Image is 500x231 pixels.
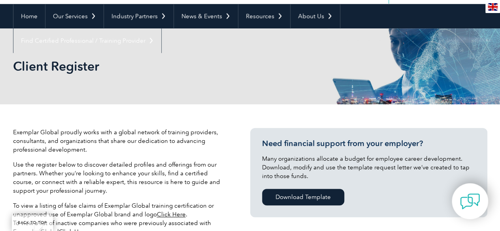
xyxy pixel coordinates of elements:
[262,139,475,148] h3: Need financial support from your employer?
[291,4,340,28] a: About Us
[13,60,345,73] h2: Client Register
[157,211,186,218] a: Click Here
[460,192,480,211] img: contact-chat.png
[262,154,475,180] p: Many organizations allocate a budget for employee career development. Download, modify and use th...
[12,214,53,231] a: BACK TO TOP
[262,189,344,205] a: Download Template
[13,4,45,28] a: Home
[13,28,161,53] a: Find Certified Professional / Training Provider
[104,4,174,28] a: Industry Partners
[45,4,104,28] a: Our Services
[238,4,290,28] a: Resources
[174,4,238,28] a: News & Events
[13,160,226,195] p: Use the register below to discover detailed profiles and offerings from our partners. Whether you...
[488,3,498,11] img: en
[13,128,226,154] p: Exemplar Global proudly works with a global network of training providers, consultants, and organ...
